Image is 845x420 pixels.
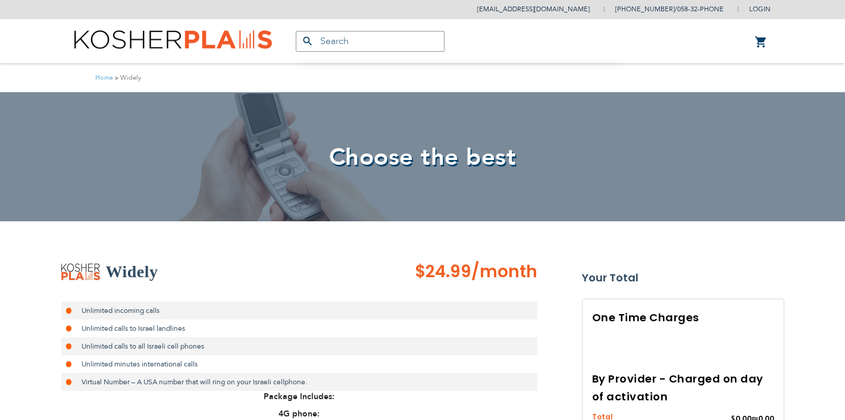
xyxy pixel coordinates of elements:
strong: 4G phone: [278,408,320,419]
li: Unlimited calls to all Israeli cell phones [61,337,537,355]
li: Virtual Number – A USA number that will ring on your Israeli cellphone. [61,373,537,391]
li: Widely [113,72,141,83]
strong: Your Total [582,269,784,287]
a: [PHONE_NUMBER] [615,5,675,14]
h3: By Provider - Charged on day of activation [592,370,774,406]
span: /month [471,260,537,284]
h3: One Time Charges [592,309,774,327]
li: / [603,1,724,18]
strong: Package Includes: [264,391,334,402]
h2: Widely [106,260,158,284]
a: Home [95,73,113,82]
li: Unlimited incoming calls [61,302,537,319]
img: Kosher Plans [74,30,272,52]
span: $24.99 [415,260,471,283]
span: Login [749,5,771,14]
img: Widely [61,264,100,280]
li: Unlimited minutes international calls [61,355,537,373]
input: Search [296,31,445,52]
span: Choose the best [329,141,517,174]
li: Unlimited calls to Israel landlines [61,319,537,337]
a: [EMAIL_ADDRESS][DOMAIN_NAME] [477,5,590,14]
a: 058-32-PHONE [677,5,724,14]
